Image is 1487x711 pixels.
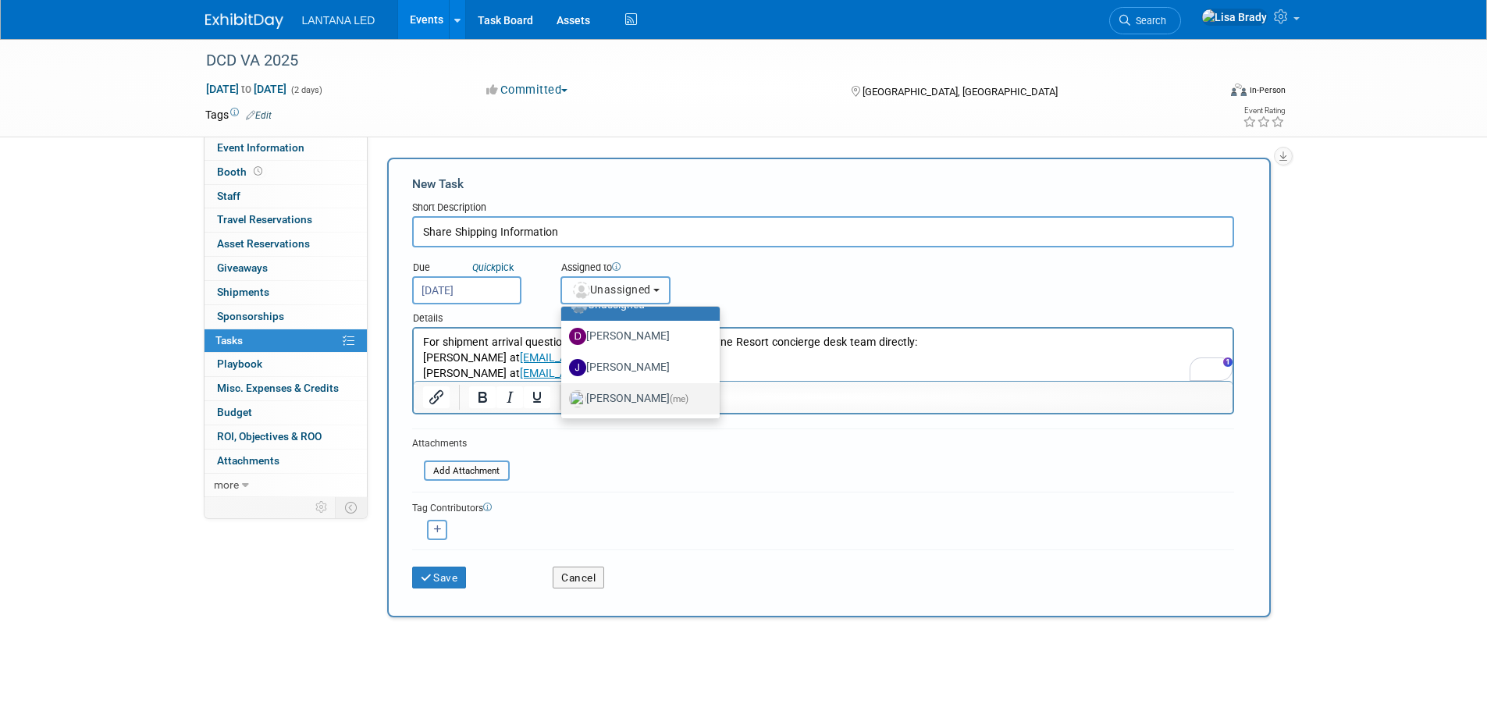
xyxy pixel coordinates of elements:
[412,216,1234,247] input: Name of task or a short description
[469,261,517,274] a: Quickpick
[205,474,367,497] a: more
[251,165,265,177] span: Booth not reserved yet
[524,386,550,408] button: Underline
[308,497,336,517] td: Personalize Event Tab Strip
[217,454,279,467] span: Attachments
[217,406,252,418] span: Budget
[469,386,496,408] button: Bold
[472,261,496,273] i: Quick
[412,304,1234,327] div: Details
[217,357,262,370] span: Playbook
[412,567,467,588] button: Save
[217,382,339,394] span: Misc. Expenses & Credits
[1243,107,1285,115] div: Event Rating
[1231,84,1247,96] img: Format-Inperson.png
[412,499,1234,515] div: Tag Contributors
[205,13,283,29] img: ExhibitDay
[205,353,367,376] a: Playbook
[205,329,367,353] a: Tasks
[205,208,367,232] a: Travel Reservations
[335,497,367,517] td: Toggle Event Tabs
[217,213,312,226] span: Travel Reservations
[571,283,651,296] span: Unassigned
[239,83,254,95] span: to
[560,261,749,276] div: Assigned to
[412,201,1234,216] div: Short Description
[290,85,322,95] span: (2 days)
[412,276,521,304] input: Due Date
[205,425,367,449] a: ROI, Objectives & ROO
[217,141,304,154] span: Event Information
[217,430,322,443] span: ROI, Objectives & ROO
[205,401,367,425] a: Budget
[481,82,574,98] button: Committed
[414,329,1233,381] iframe: Rich Text Area
[205,233,367,256] a: Asset Reservations
[1130,15,1166,27] span: Search
[217,237,310,250] span: Asset Reservations
[1109,7,1181,34] a: Search
[205,161,367,184] a: Booth
[569,324,704,349] label: [PERSON_NAME]
[214,478,239,491] span: more
[423,386,450,408] button: Insert/edit link
[217,261,268,274] span: Giveaways
[412,176,1234,193] div: New Task
[205,137,367,160] a: Event Information
[1126,81,1286,105] div: Event Format
[205,281,367,304] a: Shipments
[205,82,287,96] span: [DATE] [DATE]
[553,567,604,588] button: Cancel
[205,185,367,208] a: Staff
[1249,84,1286,96] div: In-Person
[217,190,240,202] span: Staff
[246,110,272,121] a: Edit
[205,257,367,280] a: Giveaways
[205,107,272,123] td: Tags
[205,450,367,473] a: Attachments
[496,386,523,408] button: Italic
[569,386,704,411] label: [PERSON_NAME]
[412,437,510,450] div: Attachments
[863,86,1058,98] span: [GEOGRAPHIC_DATA], [GEOGRAPHIC_DATA]
[215,334,243,347] span: Tasks
[205,305,367,329] a: Sponsorships
[560,276,671,304] button: Unassigned
[1201,9,1268,26] img: Lisa Brady
[217,310,284,322] span: Sponsorships
[569,328,586,345] img: D.jpg
[205,377,367,400] a: Misc. Expenses & Credits
[201,47,1194,75] div: DCD VA 2025
[670,393,688,404] span: (me)
[569,359,586,376] img: J.jpg
[217,165,265,178] span: Booth
[412,261,537,276] div: Due
[217,286,269,298] span: Shipments
[302,14,375,27] span: LANTANA LED
[569,355,704,380] label: [PERSON_NAME]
